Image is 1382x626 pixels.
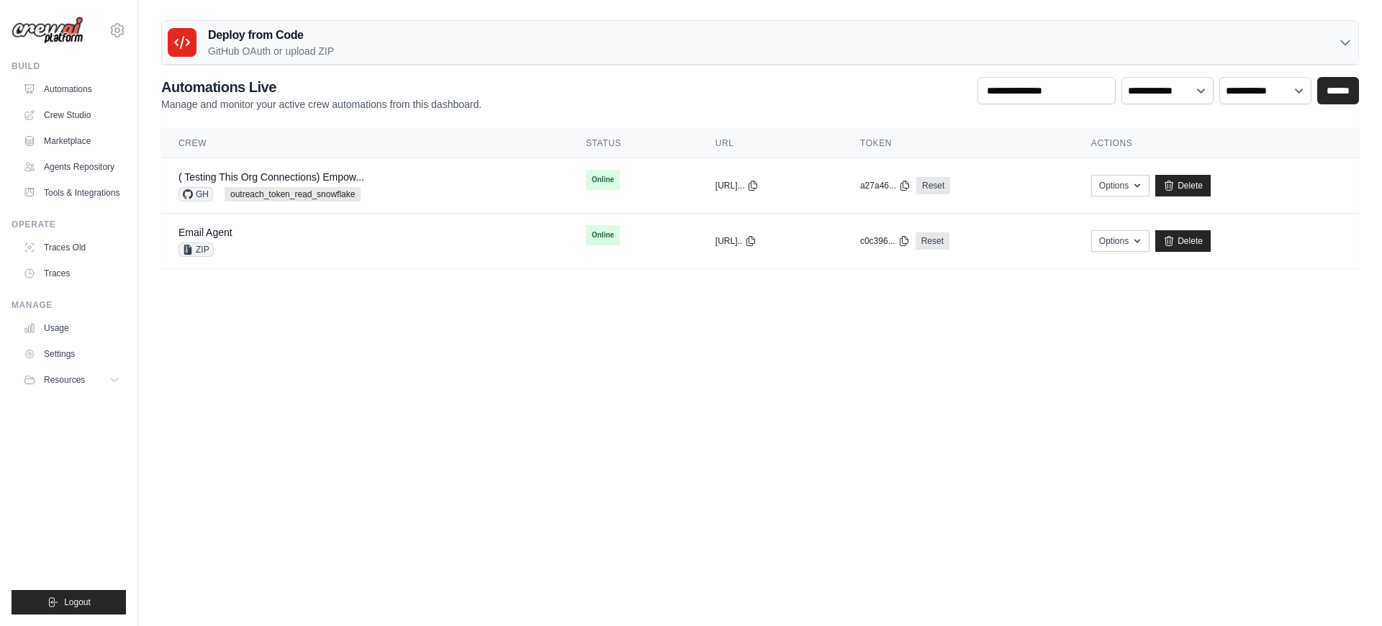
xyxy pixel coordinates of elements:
[12,299,126,311] div: Manage
[1155,230,1211,252] a: Delete
[17,236,126,259] a: Traces Old
[17,104,126,127] a: Crew Studio
[860,180,911,191] button: a27a46...
[17,317,126,340] a: Usage
[161,129,569,158] th: Crew
[12,17,83,45] img: Logo
[17,181,126,204] a: Tools & Integrations
[179,227,232,238] a: Email Agent
[17,343,126,366] a: Settings
[916,177,950,194] a: Reset
[1155,175,1211,196] a: Delete
[179,187,213,201] span: GH
[586,225,620,245] span: Online
[12,60,126,72] div: Build
[1074,129,1359,158] th: Actions
[44,374,85,386] span: Resources
[179,242,214,257] span: ZIP
[225,187,361,201] span: outreach_token_read_snowflake
[860,235,910,247] button: c0c396...
[586,170,620,190] span: Online
[17,78,126,101] a: Automations
[208,27,334,44] h3: Deploy from Code
[17,368,126,391] button: Resources
[1091,230,1150,252] button: Options
[17,130,126,153] a: Marketplace
[12,590,126,614] button: Logout
[17,155,126,178] a: Agents Repository
[1091,175,1150,196] button: Options
[161,97,482,112] p: Manage and monitor your active crew automations from this dashboard.
[208,44,334,58] p: GitHub OAuth or upload ZIP
[569,129,698,158] th: Status
[12,219,126,230] div: Operate
[698,129,843,158] th: URL
[179,171,364,183] a: ( Testing This Org Connections) Empow...
[64,596,91,608] span: Logout
[843,129,1074,158] th: Token
[161,77,482,97] h2: Automations Live
[17,262,126,285] a: Traces
[916,232,949,250] a: Reset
